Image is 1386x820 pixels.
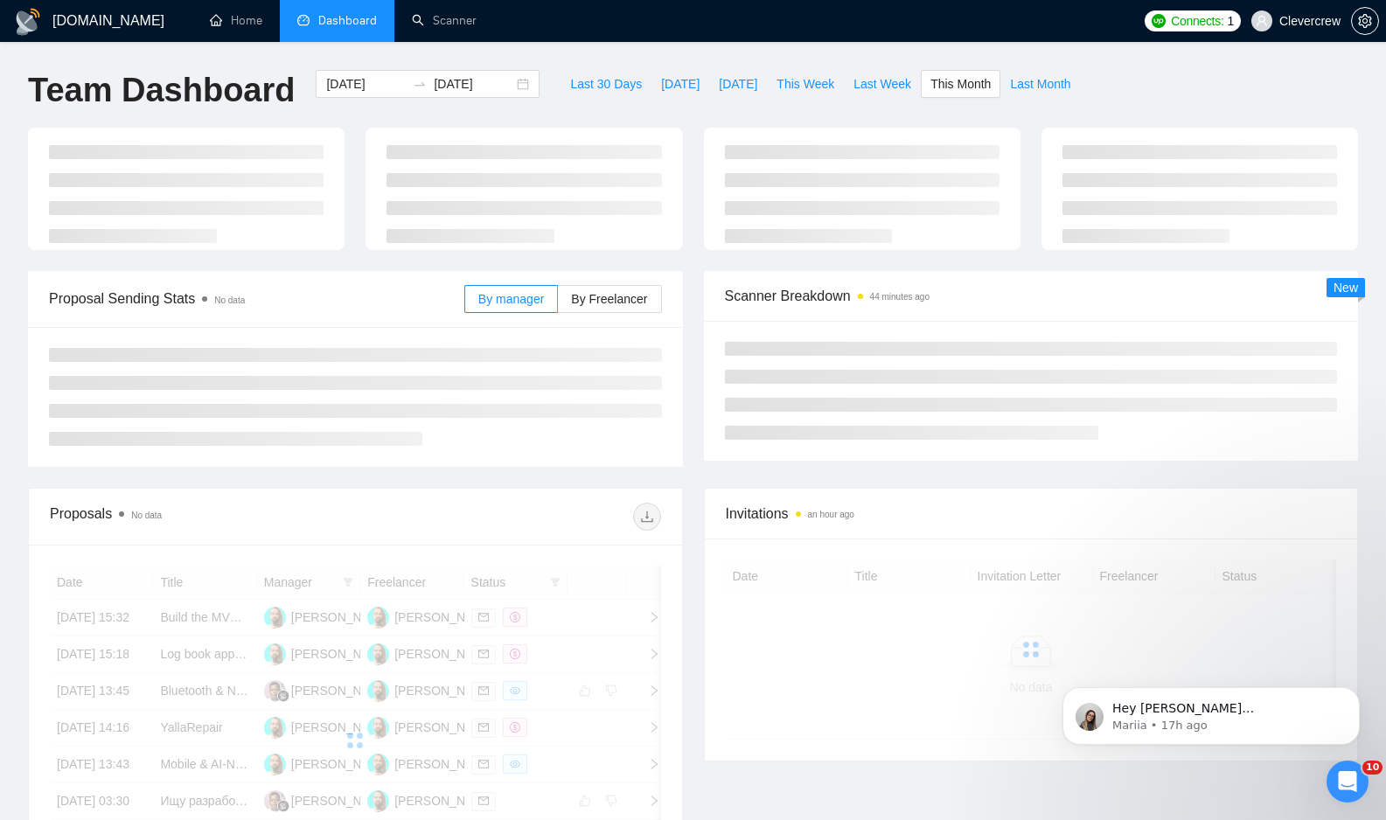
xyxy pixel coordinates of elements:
[1227,11,1234,31] span: 1
[808,510,854,519] time: an hour ago
[570,74,642,94] span: Last 30 Days
[726,503,1337,525] span: Invitations
[14,8,42,36] img: logo
[49,288,464,309] span: Proposal Sending Stats
[413,77,427,91] span: swap-right
[661,74,700,94] span: [DATE]
[651,70,709,98] button: [DATE]
[210,13,262,28] a: homeHome
[478,292,544,306] span: By manager
[725,285,1338,307] span: Scanner Breakdown
[1362,761,1383,775] span: 10
[434,74,513,94] input: End date
[1171,11,1223,31] span: Connects:
[1351,7,1379,35] button: setting
[719,74,757,94] span: [DATE]
[412,13,477,28] a: searchScanner
[50,503,355,531] div: Proposals
[297,14,310,26] span: dashboard
[921,70,1000,98] button: This Month
[326,74,406,94] input: Start date
[1327,761,1369,803] iframe: Intercom live chat
[1351,14,1379,28] a: setting
[214,295,245,305] span: No data
[870,292,930,302] time: 44 minutes ago
[1010,74,1070,94] span: Last Month
[767,70,844,98] button: This Week
[844,70,921,98] button: Last Week
[1256,15,1268,27] span: user
[853,74,911,94] span: Last Week
[1152,14,1166,28] img: upwork-logo.png
[1352,14,1378,28] span: setting
[1334,281,1358,295] span: New
[777,74,834,94] span: This Week
[1036,650,1386,773] iframe: Intercom notifications message
[28,70,295,111] h1: Team Dashboard
[318,13,377,28] span: Dashboard
[930,74,991,94] span: This Month
[413,77,427,91] span: to
[1000,70,1080,98] button: Last Month
[131,511,162,520] span: No data
[709,70,767,98] button: [DATE]
[571,292,647,306] span: By Freelancer
[561,70,651,98] button: Last 30 Days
